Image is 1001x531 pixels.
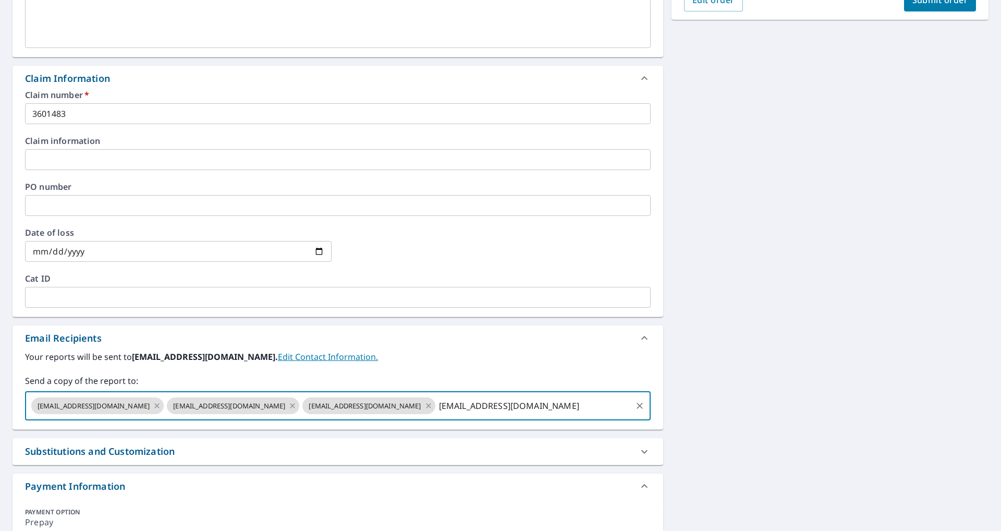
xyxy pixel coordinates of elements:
label: Claim number [25,91,651,99]
div: Substitutions and Customization [13,438,663,465]
div: [EMAIL_ADDRESS][DOMAIN_NAME] [31,397,164,414]
div: Payment Information [25,479,125,493]
div: PAYMENT OPTION [25,508,651,516]
span: [EMAIL_ADDRESS][DOMAIN_NAME] [31,401,156,411]
div: Substitutions and Customization [25,444,175,458]
label: Date of loss [25,228,332,237]
div: [EMAIL_ADDRESS][DOMAIN_NAME] [302,397,435,414]
label: Claim information [25,137,651,145]
b: [EMAIL_ADDRESS][DOMAIN_NAME]. [132,351,278,363]
label: PO number [25,183,651,191]
div: Claim Information [13,66,663,91]
span: [EMAIL_ADDRESS][DOMAIN_NAME] [167,401,291,411]
div: Email Recipients [25,331,102,345]
button: Clear [632,399,647,413]
label: Your reports will be sent to [25,351,651,363]
div: Claim Information [25,71,110,86]
div: Email Recipients [13,325,663,351]
a: EditContactInfo [278,351,378,363]
label: Cat ID [25,274,651,283]
div: [EMAIL_ADDRESS][DOMAIN_NAME] [167,397,299,414]
div: Payment Information [13,474,663,499]
label: Send a copy of the report to: [25,375,651,387]
span: [EMAIL_ADDRESS][DOMAIN_NAME] [302,401,427,411]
